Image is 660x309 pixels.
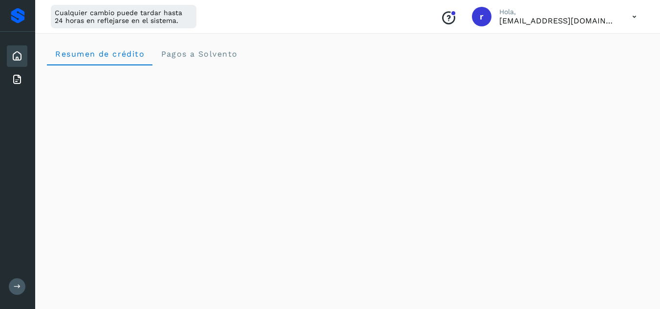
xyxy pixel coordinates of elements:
p: Hola, [499,8,617,16]
div: Cualquier cambio puede tardar hasta 24 horas en reflejarse en el sistema. [51,5,196,28]
p: ricardo_pacheco91@hotmail.com [499,16,617,25]
div: Inicio [7,45,27,67]
span: Pagos a Solvento [160,49,237,59]
div: Facturas [7,69,27,90]
span: Resumen de crédito [55,49,145,59]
